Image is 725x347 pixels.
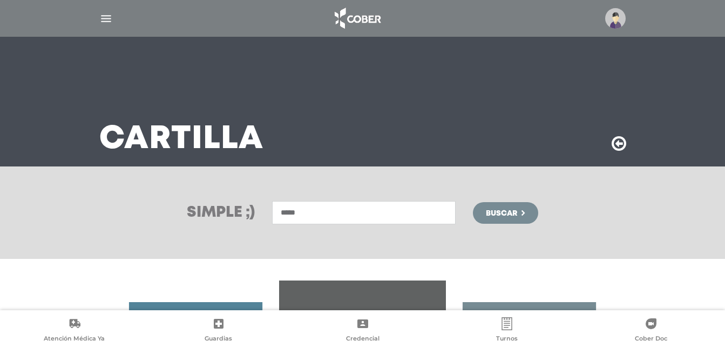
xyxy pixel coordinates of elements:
a: Guardias [146,317,290,345]
span: Atención Médica Ya [44,335,105,344]
span: Buscar [486,210,517,217]
a: Cober Doc [579,317,723,345]
button: Buscar [473,202,538,224]
img: logo_cober_home-white.png [329,5,385,31]
a: Atención Médica Ya [2,317,146,345]
img: Cober_menu-lines-white.svg [99,12,113,25]
a: Turnos [435,317,579,345]
span: Cober Doc [635,335,667,344]
a: Credencial [290,317,435,345]
h3: Cartilla [99,125,263,154]
span: Turnos [496,335,518,344]
h3: Simple ;) [187,205,255,221]
img: profile-placeholder.svg [605,8,626,29]
span: Guardias [205,335,232,344]
span: Credencial [346,335,380,344]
